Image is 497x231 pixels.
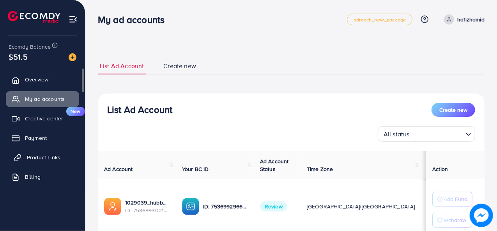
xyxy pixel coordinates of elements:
a: My ad accounts [6,91,79,107]
h3: List Ad Account [107,104,172,115]
span: Action [432,165,448,173]
span: Product Links [27,153,60,161]
a: Payment [6,130,79,146]
span: Create new [439,106,467,114]
span: ID: 7536993021360128016 [125,206,170,214]
p: Add Fund [444,194,467,204]
a: Product Links [6,150,79,165]
span: All status [382,129,411,140]
input: Search for option [412,127,463,140]
img: menu [69,15,78,24]
img: ic-ads-acc.e4c84228.svg [104,198,121,215]
span: Ad Account Status [260,157,289,173]
span: [GEOGRAPHIC_DATA]/[GEOGRAPHIC_DATA] [307,203,415,210]
h3: My ad accounts [98,14,171,25]
span: Create new [163,62,196,71]
div: Search for option [378,126,475,142]
a: hafizhamid [441,14,485,25]
span: Ecomdy Balance [9,43,51,51]
img: image [69,53,76,61]
span: Ad Account [104,165,133,173]
span: Overview [25,76,48,83]
img: ic-ba-acc.ded83a64.svg [182,198,199,215]
button: Create new [432,103,475,117]
span: $51.5 [9,51,28,62]
span: New [66,107,85,116]
p: Withdraw [444,215,466,225]
a: Billing [6,169,79,185]
p: ID: 7536992966334808080 [203,202,248,211]
p: hafizhamid [457,15,485,24]
span: Time Zone [307,165,333,173]
span: Creative center [25,115,63,122]
img: logo [8,11,60,23]
span: Review [260,201,287,212]
span: My ad accounts [25,95,65,103]
a: 1029039_hubbulmisk_1754842963643 [125,199,170,206]
span: Billing [25,173,41,181]
a: adreach_new_package [347,14,412,25]
span: adreach_new_package [354,17,406,22]
a: Creative centerNew [6,111,79,126]
button: Withdraw [432,213,472,227]
button: Add Fund [432,192,472,206]
span: Your BC ID [182,165,209,173]
div: <span class='underline'>1029039_hubbulmisk_1754842963643</span></br>7536993021360128016 [125,199,170,215]
img: image [470,204,493,227]
span: Payment [25,134,47,142]
a: Overview [6,72,79,87]
span: List Ad Account [100,62,144,71]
